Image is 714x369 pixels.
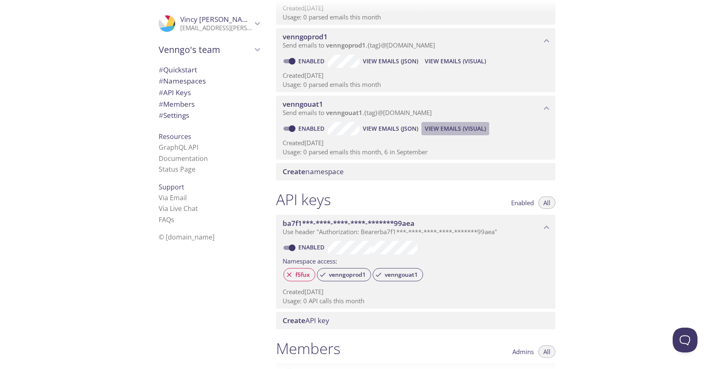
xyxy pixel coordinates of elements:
[276,312,555,329] div: Create API Key
[152,87,266,98] div: API Keys
[159,165,195,174] a: Status Page
[425,56,486,66] span: View Emails (Visual)
[359,122,421,135] button: View Emails (JSON)
[283,71,549,80] p: Created [DATE]
[159,44,252,55] span: Venngo's team
[673,328,697,352] iframe: Help Scout Beacon - Open
[159,65,163,74] span: #
[363,56,418,66] span: View Emails (JSON)
[159,99,163,109] span: #
[283,32,328,41] span: venngoprod1
[283,139,549,147] p: Created [DATE]
[159,76,206,86] span: Namespaces
[283,167,344,176] span: namespace
[283,167,305,176] span: Create
[276,339,340,358] h1: Members
[283,41,435,49] span: Send emails to . {tag} @[DOMAIN_NAME]
[152,39,266,60] div: Venngo's team
[283,316,305,325] span: Create
[297,243,328,251] a: Enabled
[283,316,329,325] span: API key
[276,96,555,121] div: venngouat1 namespace
[276,163,555,180] div: Create namespace
[171,215,174,224] span: s
[159,88,163,97] span: #
[159,110,163,120] span: #
[152,10,266,37] div: Vincy Joseph
[324,271,371,278] span: venngoprod1
[159,65,197,74] span: Quickstart
[159,154,208,163] a: Documentation
[283,268,315,281] div: f5fux
[159,110,189,120] span: Settings
[276,190,331,209] h1: API keys
[159,182,184,192] span: Support
[180,14,255,24] span: Vincy [PERSON_NAME]
[283,80,549,89] p: Usage: 0 parsed emails this month
[283,99,323,109] span: venngouat1
[326,41,366,49] span: venngoprod1
[506,196,539,209] button: Enabled
[152,75,266,87] div: Namespaces
[421,55,489,68] button: View Emails (Visual)
[373,268,423,281] div: venngouat1
[159,215,174,224] a: FAQ
[538,196,555,209] button: All
[180,24,252,32] p: [EMAIL_ADDRESS][PERSON_NAME][DOMAIN_NAME]
[283,13,549,22] p: Usage: 0 parsed emails this month
[152,64,266,76] div: Quickstart
[159,76,163,86] span: #
[359,55,421,68] button: View Emails (JSON)
[276,28,555,54] div: venngoprod1 namespace
[283,254,337,266] label: Namespace access:
[159,143,198,152] a: GraphQL API
[159,99,195,109] span: Members
[380,271,423,278] span: venngouat1
[283,148,549,156] p: Usage: 0 parsed emails this month, 6 in September
[297,57,328,65] a: Enabled
[326,108,362,117] span: venngouat1
[283,108,432,117] span: Send emails to . {tag} @[DOMAIN_NAME]
[159,232,214,242] span: © [DOMAIN_NAME]
[538,345,555,358] button: All
[152,110,266,121] div: Team Settings
[290,271,315,278] span: f5fux
[159,88,191,97] span: API Keys
[507,345,539,358] button: Admins
[317,268,371,281] div: venngoprod1
[283,297,549,305] p: Usage: 0 API calls this month
[152,98,266,110] div: Members
[159,204,198,213] a: Via Live Chat
[421,122,489,135] button: View Emails (Visual)
[297,125,328,132] a: Enabled
[159,193,187,202] a: Via Email
[363,124,418,134] span: View Emails (JSON)
[159,132,191,141] span: Resources
[425,124,486,134] span: View Emails (Visual)
[283,288,549,296] p: Created [DATE]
